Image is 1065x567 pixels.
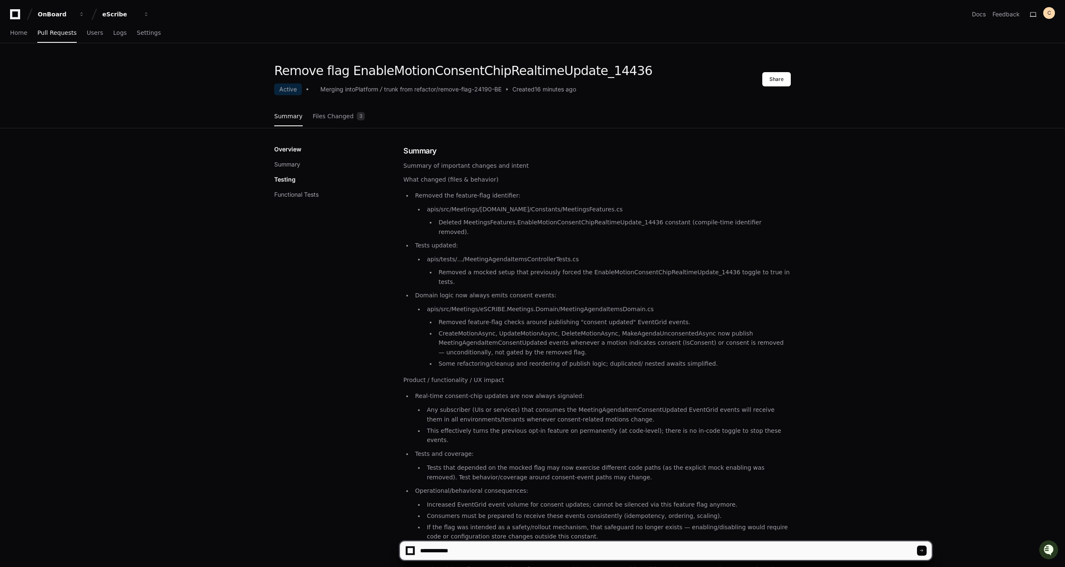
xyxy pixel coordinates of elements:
[415,449,791,459] p: Tests and coverage:
[10,23,27,43] a: Home
[1043,7,1055,19] button: C
[424,405,791,424] li: Any subscriber (UIs or services) that consumes the MeetingAgendaItemConsentUpdated EventGrid even...
[415,191,791,200] p: Removed the feature-flag identifier:
[99,7,153,22] button: eScribe
[415,241,791,250] p: Tests updated:
[512,85,535,94] span: Created
[320,85,355,94] div: Merging into
[992,10,1020,18] button: Feedback
[424,426,791,445] li: This effectively turns the previous opt-in feature on permanently (at code-level); there is no in...
[137,23,161,43] a: Settings
[403,175,791,185] p: What changed (files & behavior)
[137,30,161,35] span: Settings
[403,161,791,171] p: Summary of important changes and intent
[355,85,378,94] div: Platform
[274,160,300,169] button: Summary
[274,83,302,95] div: Active
[8,34,153,47] div: Welcome
[424,511,791,521] li: Consumers must be prepared to receive these events consistently (idempotency, ordering, scaling).
[1038,539,1061,562] iframe: Open customer support
[34,7,88,22] button: OnBoard
[87,30,103,35] span: Users
[10,30,27,35] span: Home
[436,268,791,287] li: Removed a mocked setup that previously forced the EnableMotionConsentChipRealtimeUpdate_14436 tog...
[274,175,296,184] p: Testing
[37,23,76,43] a: Pull Requests
[403,145,791,157] h1: Summary
[37,30,76,35] span: Pull Requests
[424,255,791,286] li: apis/tests/.../MeetingAgendaItemsControllerTests.cs
[143,65,153,75] button: Start new chat
[436,329,791,357] li: CreateMotionAsync, UpdateMotionAsync, DeleteMotionAsync, MakeAgendaUnconsentedAsync now publish M...
[113,30,127,35] span: Logs
[274,114,303,119] span: Summary
[415,291,791,300] p: Domain logic now always emits consent events:
[535,85,576,94] span: 16 minutes ago
[102,10,138,18] div: eScribe
[424,523,791,542] li: If the flag was intended as a safety/rollout mechanism, that safeguard no longer exists — enablin...
[384,85,501,94] div: trunk from refactor/remove-flag-24190-BE
[972,10,986,18] a: Docs
[424,500,791,510] li: Increased EventGrid event volume for consent updates; cannot be silenced via this feature flag an...
[274,145,301,153] p: Overview
[29,62,138,71] div: Start new chat
[424,205,791,237] li: apis/src/Meetings/[DOMAIN_NAME]/Constants/MeetingsFeatures.cs
[38,10,74,18] div: OnBoard
[436,317,791,327] li: Removed feature-flag checks around publishing "consent updated" EventGrid events.
[415,486,791,496] p: Operational/behavioral consequences:
[83,88,101,94] span: Pylon
[8,62,23,78] img: 1756235613930-3d25f9e4-fa56-45dd-b3ad-e072dfbd1548
[403,375,791,385] p: Product / functionality / UX impact
[424,463,791,482] li: Tests that depended on the mocked flag may now exercise different code paths (as the explicit moc...
[357,112,365,120] span: 3
[762,72,791,86] button: Share
[313,114,354,119] span: Files Changed
[87,23,103,43] a: Users
[424,304,791,369] li: apis/src/Meetings/eSCRIBE.Meetings.Domain/MeetingAgendaItemsDomain.cs
[59,88,101,94] a: Powered byPylon
[113,23,127,43] a: Logs
[8,8,25,25] img: PlayerZero
[436,359,791,369] li: Some refactoring/cleanup and reordering of publish logic; duplicated/ nested awaits simplified.
[274,190,319,199] button: Functional Tests
[274,63,652,78] h1: Remove flag EnableMotionConsentChipRealtimeUpdate_14436
[436,218,791,237] li: Deleted MeetingsFeatures.EnableMotionConsentChipRealtimeUpdate_14436 constant (compile-time ident...
[415,391,791,401] p: Real-time consent-chip updates are now always signaled:
[1047,10,1051,16] h1: C
[29,71,106,78] div: We're available if you need us!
